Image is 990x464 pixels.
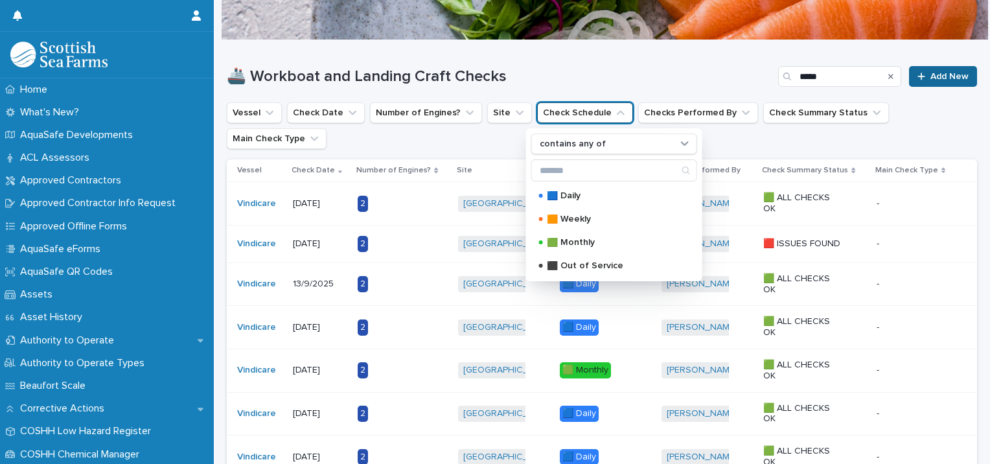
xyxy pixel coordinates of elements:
[532,160,696,181] input: Search
[667,279,737,290] a: [PERSON_NAME]
[15,266,123,278] p: AquaSafe QR Codes
[358,236,368,252] div: 2
[763,360,844,382] p: 🟩 ALL CHECKS OK
[763,316,844,338] p: 🟩 ALL CHECKS OK
[15,311,93,323] p: Asset History
[930,72,969,81] span: Add New
[877,319,882,333] p: -
[237,279,276,290] a: Vindicare
[15,84,58,96] p: Home
[457,163,472,178] p: Site
[778,66,901,87] input: Search
[227,262,977,306] tr: Vindicare 13/9/20252[GEOGRAPHIC_DATA]/[GEOGRAPHIC_DATA] 🟦 Daily[PERSON_NAME] 🟩 ALL CHECKS OK--
[227,102,282,123] button: Vessel
[358,196,368,212] div: 2
[547,238,676,247] p: 🟩 Monthly
[877,406,882,419] p: -
[293,408,348,419] p: [DATE]
[15,357,155,369] p: Authority to Operate Types
[293,198,348,209] p: [DATE]
[487,102,532,123] button: Site
[537,102,633,123] button: Check Schedule
[560,362,611,378] div: 🟩 Monthly
[877,236,882,249] p: -
[15,220,137,233] p: Approved Offline Forms
[463,279,645,290] a: [GEOGRAPHIC_DATA]/[GEOGRAPHIC_DATA]
[463,322,645,333] a: [GEOGRAPHIC_DATA]/[GEOGRAPHIC_DATA]
[877,196,882,209] p: -
[547,215,676,224] p: 🟧 Weekly
[463,408,645,419] a: [GEOGRAPHIC_DATA]/[GEOGRAPHIC_DATA]
[237,365,276,376] a: Vindicare
[358,362,368,378] div: 2
[463,238,645,249] a: [GEOGRAPHIC_DATA]/[GEOGRAPHIC_DATA]
[15,448,150,461] p: COSHH Chemical Manager
[358,276,368,292] div: 2
[237,238,276,249] a: Vindicare
[15,174,132,187] p: Approved Contractors
[877,362,882,376] p: -
[293,365,348,376] p: [DATE]
[560,276,599,292] div: 🟦 Daily
[560,406,599,422] div: 🟦 Daily
[638,102,758,123] button: Checks Performed By
[358,319,368,336] div: 2
[667,198,737,209] a: [PERSON_NAME]
[763,192,844,215] p: 🟩 ALL CHECKS OK
[15,106,89,119] p: What's New?
[667,365,737,376] a: [PERSON_NAME]
[293,322,348,333] p: [DATE]
[463,365,645,376] a: [GEOGRAPHIC_DATA]/[GEOGRAPHIC_DATA]
[237,452,276,463] a: Vindicare
[667,322,737,333] a: [PERSON_NAME]
[909,66,977,87] a: Add New
[227,306,977,349] tr: Vindicare [DATE]2[GEOGRAPHIC_DATA]/[GEOGRAPHIC_DATA] 🟦 Daily[PERSON_NAME] 🟩 ALL CHECKS OK--
[287,102,365,123] button: Check Date
[531,159,697,181] div: Search
[762,163,848,178] p: Check Summary Status
[15,425,161,437] p: COSHH Low Hazard Register
[15,288,63,301] p: Assets
[227,182,977,226] tr: Vindicare [DATE]2[GEOGRAPHIC_DATA]/[GEOGRAPHIC_DATA] 🟦 Daily[PERSON_NAME] 🟩 ALL CHECKS OK--
[293,238,348,249] p: [DATE]
[763,102,889,123] button: Check Summary Status
[15,197,186,209] p: Approved Contractor Info Request
[15,402,115,415] p: Corrective Actions
[877,449,882,463] p: -
[15,243,111,255] p: AquaSafe eForms
[10,41,108,67] img: bPIBxiqnSb2ggTQWdOVV
[877,276,882,290] p: -
[227,67,773,86] h1: 🚢 Workboat and Landing Craft Checks
[15,129,143,141] p: AquaSafe Developments
[237,322,276,333] a: Vindicare
[667,452,737,463] a: [PERSON_NAME]
[667,408,737,419] a: [PERSON_NAME]
[356,163,431,178] p: Number of Engines?
[463,452,645,463] a: [GEOGRAPHIC_DATA]/[GEOGRAPHIC_DATA]
[358,406,368,422] div: 2
[875,163,938,178] p: Main Check Type
[292,163,335,178] p: Check Date
[293,279,348,290] p: 13/9/2025
[237,163,262,178] p: Vessel
[560,319,599,336] div: 🟦 Daily
[15,334,124,347] p: Authority to Operate
[227,225,977,262] tr: Vindicare [DATE]2[GEOGRAPHIC_DATA]/[GEOGRAPHIC_DATA] 🟧 Weekly[PERSON_NAME] 🟥 ISSUES FOUND--
[547,191,676,200] p: 🟦 Daily
[237,198,276,209] a: Vindicare
[370,102,482,123] button: Number of Engines?
[227,392,977,435] tr: Vindicare [DATE]2[GEOGRAPHIC_DATA]/[GEOGRAPHIC_DATA] 🟦 Daily[PERSON_NAME] 🟩 ALL CHECKS OK--
[293,452,348,463] p: [DATE]
[540,139,606,150] p: contains any of
[15,152,100,164] p: ACL Assessors
[15,380,96,392] p: Beaufort Scale
[463,198,645,209] a: [GEOGRAPHIC_DATA]/[GEOGRAPHIC_DATA]
[667,238,737,249] a: [PERSON_NAME]
[763,403,844,425] p: 🟩 ALL CHECKS OK
[547,261,676,270] p: ⬛️ Out of Service
[227,128,327,149] button: Main Check Type
[763,273,844,296] p: 🟩 ALL CHECKS OK
[227,349,977,392] tr: Vindicare [DATE]2[GEOGRAPHIC_DATA]/[GEOGRAPHIC_DATA] 🟩 Monthly[PERSON_NAME] 🟩 ALL CHECKS OK--
[237,408,276,419] a: Vindicare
